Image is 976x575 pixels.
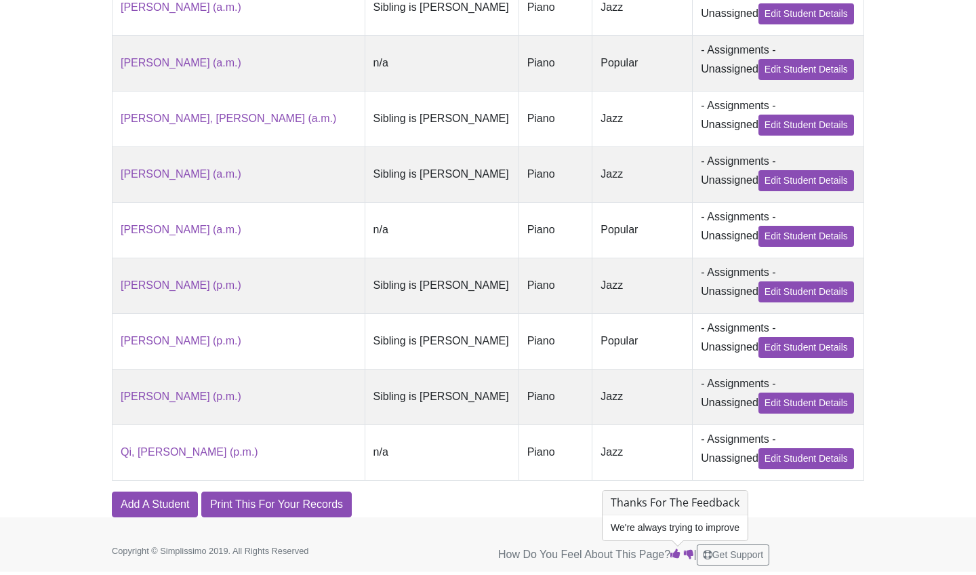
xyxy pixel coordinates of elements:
[518,369,592,424] td: Piano
[518,202,592,258] td: Piano
[693,202,864,258] td: - Assignments - Unassigned
[121,113,336,124] a: [PERSON_NAME], [PERSON_NAME] (a.m.)
[592,202,693,258] td: Popular
[121,224,241,235] a: [PERSON_NAME] (a.m.)
[693,369,864,424] td: - Assignments - Unassigned
[365,202,518,258] td: n/a
[498,544,864,566] p: How Do You Feel About This Page? |
[592,146,693,202] td: Jazz
[758,337,854,358] a: Edit Student Details
[758,281,854,302] a: Edit Student Details
[592,35,693,91] td: Popular
[121,279,241,291] a: [PERSON_NAME] (p.m.)
[365,313,518,369] td: Sibling is [PERSON_NAME]
[693,91,864,146] td: - Assignments - Unassigned
[365,35,518,91] td: n/a
[697,544,770,566] button: Get Support
[518,258,592,313] td: Piano
[592,91,693,146] td: Jazz
[758,226,854,247] a: Edit Student Details
[758,115,854,136] a: Edit Student Details
[758,393,854,414] a: Edit Student Details
[112,492,198,517] a: Add A Student
[121,391,241,402] a: [PERSON_NAME] (p.m.)
[121,446,258,458] a: Qi, [PERSON_NAME] (p.m.)
[518,35,592,91] td: Piano
[518,313,592,369] td: Piano
[121,1,241,13] a: [PERSON_NAME] (a.m.)
[758,448,854,469] a: Edit Student Details
[693,313,864,369] td: - Assignments - Unassigned
[518,146,592,202] td: Piano
[592,258,693,313] td: Jazz
[518,424,592,480] td: Piano
[365,146,518,202] td: Sibling is [PERSON_NAME]
[603,491,748,515] h3: Thanks For The Feedback
[201,492,352,517] a: Print This For Your Records
[365,258,518,313] td: Sibling is [PERSON_NAME]
[592,313,693,369] td: Popular
[112,544,349,557] p: Copyright © Simplissimo 2019. All Rights Reserved
[121,57,241,68] a: [PERSON_NAME] (a.m.)
[693,258,864,313] td: - Assignments - Unassigned
[592,369,693,424] td: Jazz
[365,91,518,146] td: Sibling is [PERSON_NAME]
[518,91,592,146] td: Piano
[693,35,864,91] td: - Assignments - Unassigned
[592,424,693,480] td: Jazz
[693,424,864,480] td: - Assignments - Unassigned
[121,168,241,180] a: [PERSON_NAME] (a.m.)
[758,3,854,24] a: Edit Student Details
[693,146,864,202] td: - Assignments - Unassigned
[758,170,854,191] a: Edit Student Details
[603,515,748,540] div: We're always trying to improve
[365,424,518,480] td: n/a
[758,59,854,80] a: Edit Student Details
[121,335,241,346] a: [PERSON_NAME] (p.m.)
[365,369,518,424] td: Sibling is [PERSON_NAME]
